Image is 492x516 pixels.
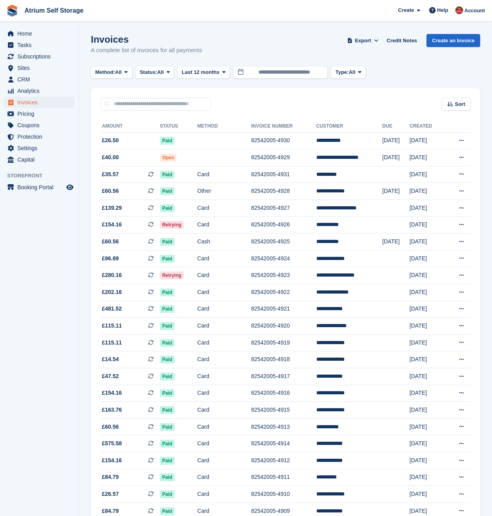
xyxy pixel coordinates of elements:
[251,132,316,149] td: 82542005-4930
[409,301,445,318] td: [DATE]
[251,250,316,267] td: 82542005-4924
[160,339,175,347] span: Paid
[160,389,175,397] span: Paid
[17,62,65,73] span: Sites
[4,28,75,39] a: menu
[17,108,65,119] span: Pricing
[4,143,75,154] a: menu
[160,457,175,465] span: Paid
[197,402,251,419] td: Card
[4,131,75,142] a: menu
[17,120,65,131] span: Coupons
[4,182,75,193] a: menu
[17,85,65,96] span: Analytics
[409,435,445,452] td: [DATE]
[160,322,175,330] span: Paid
[102,507,119,515] span: £84.79
[177,66,230,79] button: Last 12 months
[383,34,420,47] a: Credit Notes
[7,172,79,180] span: Storefront
[160,490,175,498] span: Paid
[17,143,65,154] span: Settings
[355,37,371,45] span: Export
[115,68,122,76] span: All
[160,440,175,448] span: Paid
[251,149,316,166] td: 82542005-4929
[91,46,202,55] p: A complete list of invoices for all payments
[102,187,119,195] span: £60.56
[409,452,445,469] td: [DATE]
[251,334,316,351] td: 82542005-4919
[382,234,409,250] td: [DATE]
[409,385,445,402] td: [DATE]
[382,183,409,200] td: [DATE]
[409,469,445,486] td: [DATE]
[4,51,75,62] a: menu
[197,250,251,267] td: Card
[102,490,119,498] span: £26.57
[17,131,65,142] span: Protection
[160,221,184,229] span: Retrying
[316,120,382,133] th: Customer
[346,34,380,47] button: Export
[437,6,448,14] span: Help
[349,68,355,76] span: All
[251,351,316,368] td: 82542005-4918
[102,305,122,313] span: £481.52
[160,204,175,212] span: Paid
[197,318,251,335] td: Card
[409,234,445,250] td: [DATE]
[251,368,316,385] td: 82542005-4917
[409,402,445,419] td: [DATE]
[464,7,485,15] span: Account
[409,120,445,133] th: Created
[102,237,119,246] span: £60.56
[398,6,414,14] span: Create
[251,435,316,452] td: 82542005-4914
[160,423,175,431] span: Paid
[135,66,174,79] button: Status: All
[251,267,316,284] td: 82542005-4923
[4,85,75,96] a: menu
[102,389,122,397] span: £154.16
[102,170,119,179] span: £35.57
[409,132,445,149] td: [DATE]
[197,284,251,301] td: Card
[6,5,18,17] img: stora-icon-8386f47178a22dfd0bd8f6a31ec36ba5ce8667c1dd55bd0f319d3a0aa187defe.svg
[251,200,316,217] td: 82542005-4927
[197,385,251,402] td: Card
[251,385,316,402] td: 82542005-4916
[251,183,316,200] td: 82542005-4928
[382,149,409,166] td: [DATE]
[409,183,445,200] td: [DATE]
[102,456,122,465] span: £154.16
[102,406,122,414] span: £163.76
[197,334,251,351] td: Card
[160,255,175,263] span: Paid
[251,166,316,183] td: 82542005-4931
[17,154,65,165] span: Capital
[197,183,251,200] td: Other
[102,153,119,162] span: £40.00
[409,368,445,385] td: [DATE]
[251,217,316,234] td: 82542005-4926
[160,271,184,279] span: Retrying
[409,149,445,166] td: [DATE]
[197,351,251,368] td: Card
[197,368,251,385] td: Card
[160,120,197,133] th: Status
[409,217,445,234] td: [DATE]
[251,402,316,419] td: 82542005-4915
[197,486,251,503] td: Card
[455,100,465,108] span: Sort
[4,97,75,108] a: menu
[102,204,122,212] span: £139.29
[409,418,445,435] td: [DATE]
[251,469,316,486] td: 82542005-4911
[91,34,202,45] h1: Invoices
[21,4,86,17] a: Atrium Self Storage
[4,40,75,51] a: menu
[197,418,251,435] td: Card
[409,351,445,368] td: [DATE]
[102,372,119,380] span: £47.52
